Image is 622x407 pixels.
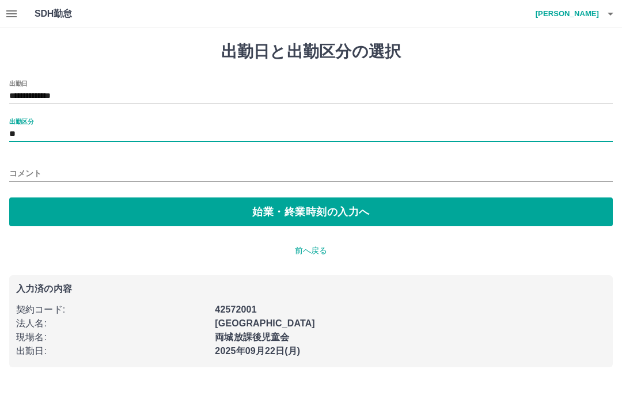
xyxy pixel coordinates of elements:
[9,117,33,125] label: 出勤区分
[16,317,208,330] p: 法人名 :
[215,346,300,356] b: 2025年09月22日(月)
[16,284,606,294] p: 入力済の内容
[16,344,208,358] p: 出勤日 :
[215,305,256,314] b: 42572001
[9,42,613,62] h1: 出勤日と出勤区分の選択
[9,245,613,257] p: 前へ戻る
[16,303,208,317] p: 契約コード :
[9,79,28,88] label: 出勤日
[9,197,613,226] button: 始業・終業時刻の入力へ
[16,330,208,344] p: 現場名 :
[215,332,289,342] b: 両城放課後児童会
[215,318,315,328] b: [GEOGRAPHIC_DATA]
